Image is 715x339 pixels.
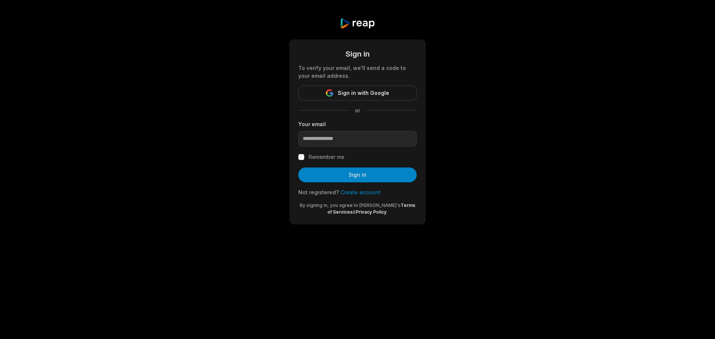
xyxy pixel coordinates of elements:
[340,18,375,29] img: reap
[300,202,401,208] span: By signing in, you agree to [PERSON_NAME]'s
[298,48,417,60] div: Sign in
[298,64,417,80] div: To verify your email, we'll send a code to your email address.
[309,153,344,161] label: Remember me
[298,120,417,128] label: Your email
[356,209,387,215] a: Privacy Policy
[327,202,415,215] a: Terms of Services
[340,189,381,195] a: Create account
[298,189,339,195] span: Not registered?
[353,209,356,215] span: &
[298,86,417,100] button: Sign in with Google
[338,89,389,97] span: Sign in with Google
[298,167,417,182] button: Sign in
[349,106,366,114] span: or
[387,209,388,215] span: .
